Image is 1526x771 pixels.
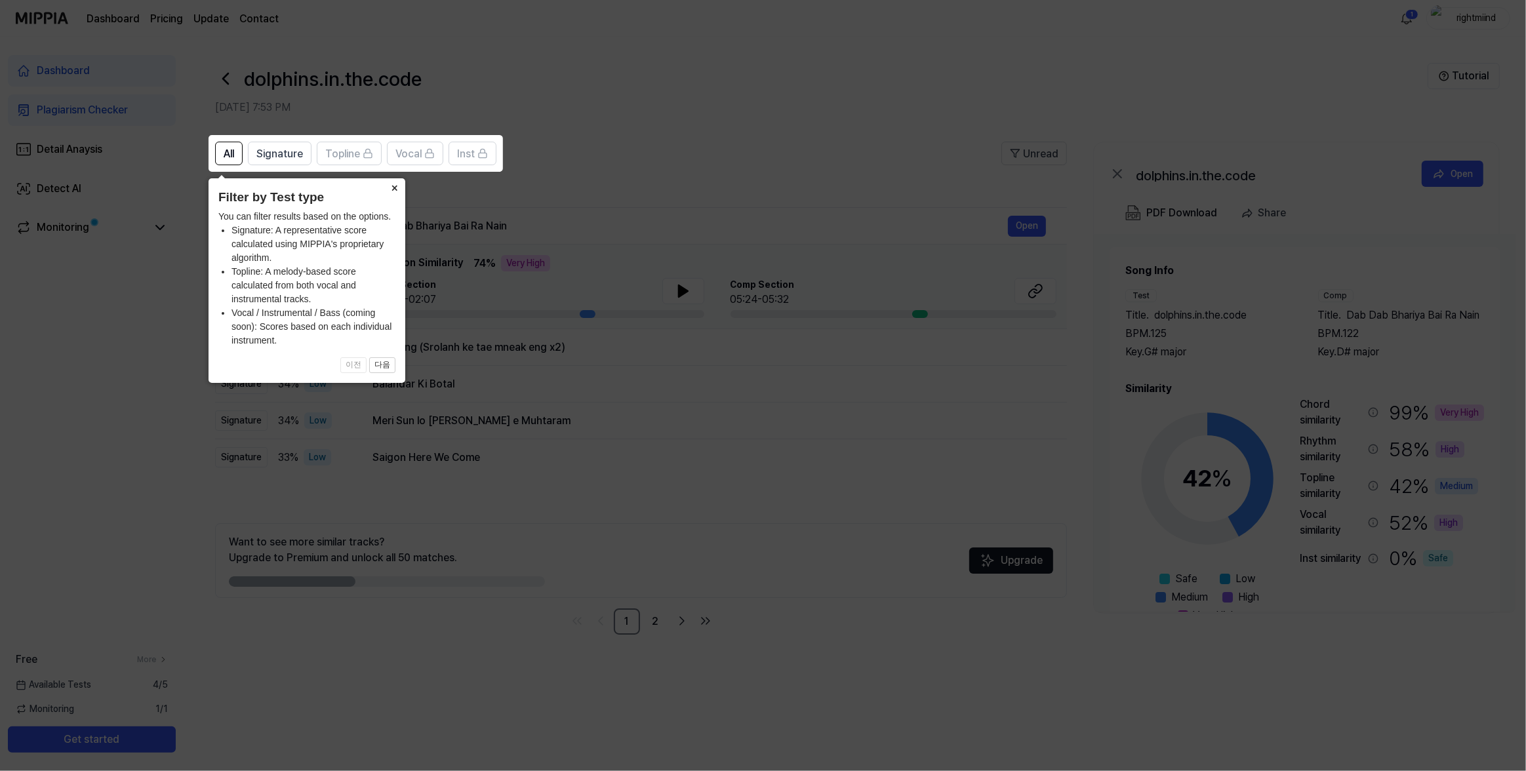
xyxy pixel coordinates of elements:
[215,142,243,165] button: All
[218,188,395,207] header: Filter by Test type
[317,142,382,165] button: Topline
[248,142,311,165] button: Signature
[231,265,395,306] li: Topline: A melody-based score calculated from both vocal and instrumental tracks.
[218,210,395,347] div: You can filter results based on the options.
[369,357,395,373] button: 다음
[256,146,303,162] span: Signature
[231,306,395,347] li: Vocal / Instrumental / Bass (coming soon): Scores based on each individual instrument.
[325,146,360,162] span: Topline
[449,142,496,165] button: Inst
[384,178,405,197] button: Close
[231,224,395,265] li: Signature: A representative score calculated using MIPPIA's proprietary algorithm.
[395,146,422,162] span: Vocal
[387,142,443,165] button: Vocal
[224,146,234,162] span: All
[457,146,475,162] span: Inst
